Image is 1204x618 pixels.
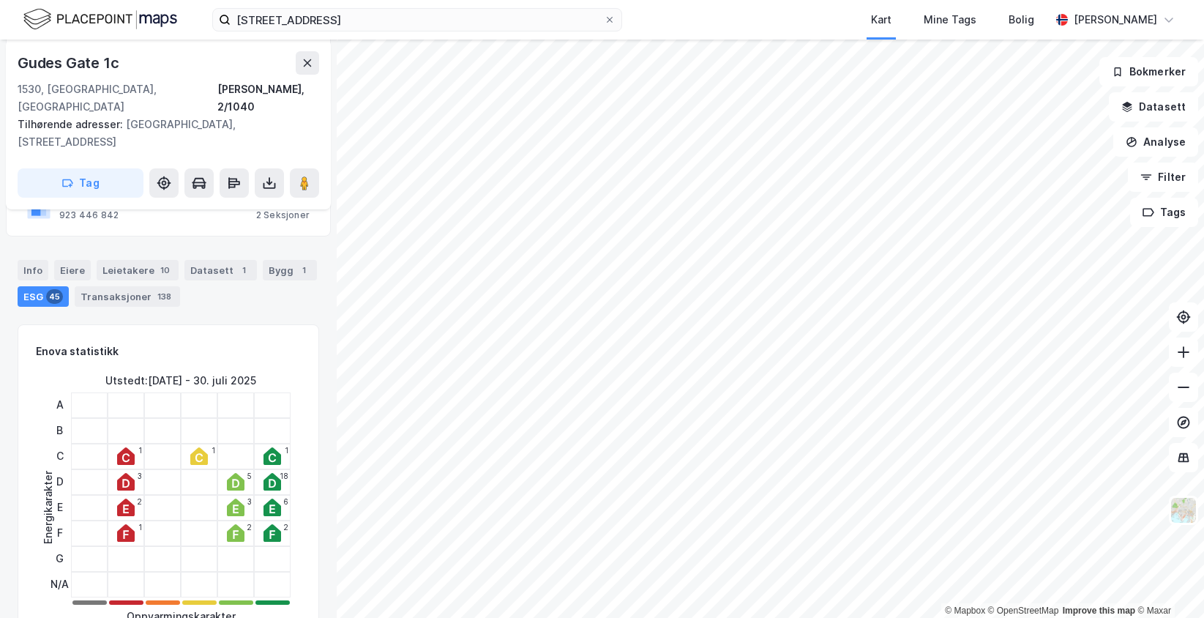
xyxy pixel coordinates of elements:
div: B [51,418,69,444]
button: Analyse [1113,127,1198,157]
a: Improve this map [1063,606,1135,616]
div: Datasett [184,260,257,280]
button: Tags [1130,198,1198,227]
div: Transaksjoner [75,286,180,307]
div: G [51,546,69,572]
div: 1 [212,446,215,455]
div: 1530, [GEOGRAPHIC_DATA], [GEOGRAPHIC_DATA] [18,81,217,116]
button: Filter [1128,163,1198,192]
div: C [51,444,69,469]
div: A [51,392,69,418]
div: Eiere [54,260,91,280]
div: 2 [283,523,288,532]
div: 10 [157,263,173,278]
img: logo.f888ab2527a4732fd821a326f86c7f29.svg [23,7,177,32]
div: Enova statistikk [36,343,119,360]
div: Leietakere [97,260,179,280]
div: 3 [247,497,252,506]
div: [PERSON_NAME] [1074,11,1157,29]
div: 1 [285,446,288,455]
div: D [51,469,69,495]
div: 45 [46,289,63,304]
div: 2 [137,497,142,506]
button: Tag [18,168,143,198]
div: Energikarakter [40,471,57,544]
div: Gudes Gate 1c [18,51,121,75]
div: 18 [280,472,288,480]
div: 1 [236,263,251,278]
div: N/A [51,572,69,597]
div: ESG [18,286,69,307]
input: Søk på adresse, matrikkel, gårdeiere, leietakere eller personer [231,9,604,31]
div: 2 [247,523,252,532]
div: Bygg [263,260,317,280]
div: Kart [871,11,891,29]
div: 1 [138,523,142,532]
div: Bolig [1009,11,1034,29]
button: Datasett [1109,92,1198,122]
a: OpenStreetMap [988,606,1059,616]
div: 1 [296,263,311,278]
div: 2 Seksjoner [256,209,310,221]
div: 3 [138,472,142,480]
div: F [51,521,69,546]
div: Info [18,260,48,280]
div: 5 [247,472,252,480]
div: [GEOGRAPHIC_DATA], [STREET_ADDRESS] [18,116,307,151]
div: E [51,495,69,521]
button: Bokmerker [1099,57,1198,86]
a: Mapbox [945,606,985,616]
div: 923 446 842 [59,209,119,221]
div: Utstedt : [DATE] - 30. juli 2025 [105,372,256,390]
span: Tilhørende adresser: [18,118,126,130]
div: 138 [154,289,174,304]
img: Z [1170,496,1197,524]
iframe: Chat Widget [1131,548,1204,618]
div: 1 [138,446,142,455]
div: Mine Tags [924,11,976,29]
div: 6 [283,497,288,506]
div: [PERSON_NAME], 2/1040 [217,81,319,116]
